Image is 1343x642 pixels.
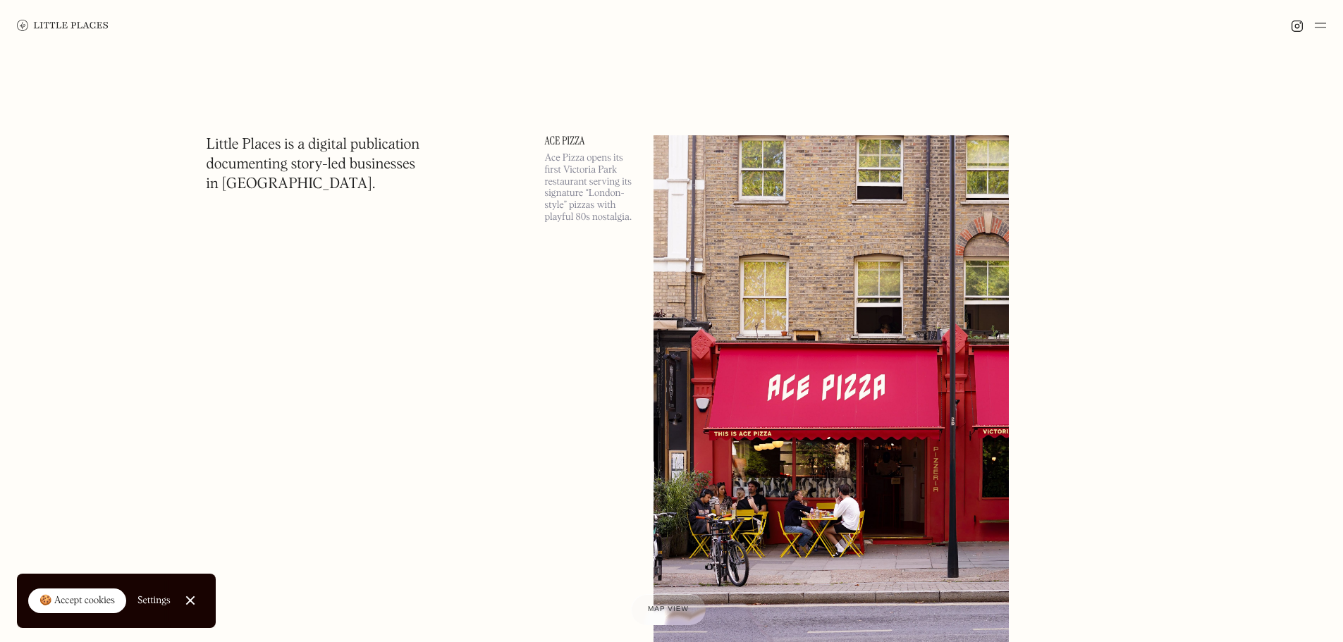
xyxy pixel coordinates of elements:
[207,135,420,195] h1: Little Places is a digital publication documenting story-led businesses in [GEOGRAPHIC_DATA].
[648,605,689,613] span: Map view
[28,588,126,614] a: 🍪 Accept cookies
[631,594,706,625] a: Map view
[137,595,171,605] div: Settings
[39,594,115,608] div: 🍪 Accept cookies
[545,135,637,147] a: Ace Pizza
[137,585,171,617] a: Settings
[176,586,204,615] a: Close Cookie Popup
[545,152,637,223] p: Ace Pizza opens its first Victoria Park restaurant serving its signature “London-style” pizzas wi...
